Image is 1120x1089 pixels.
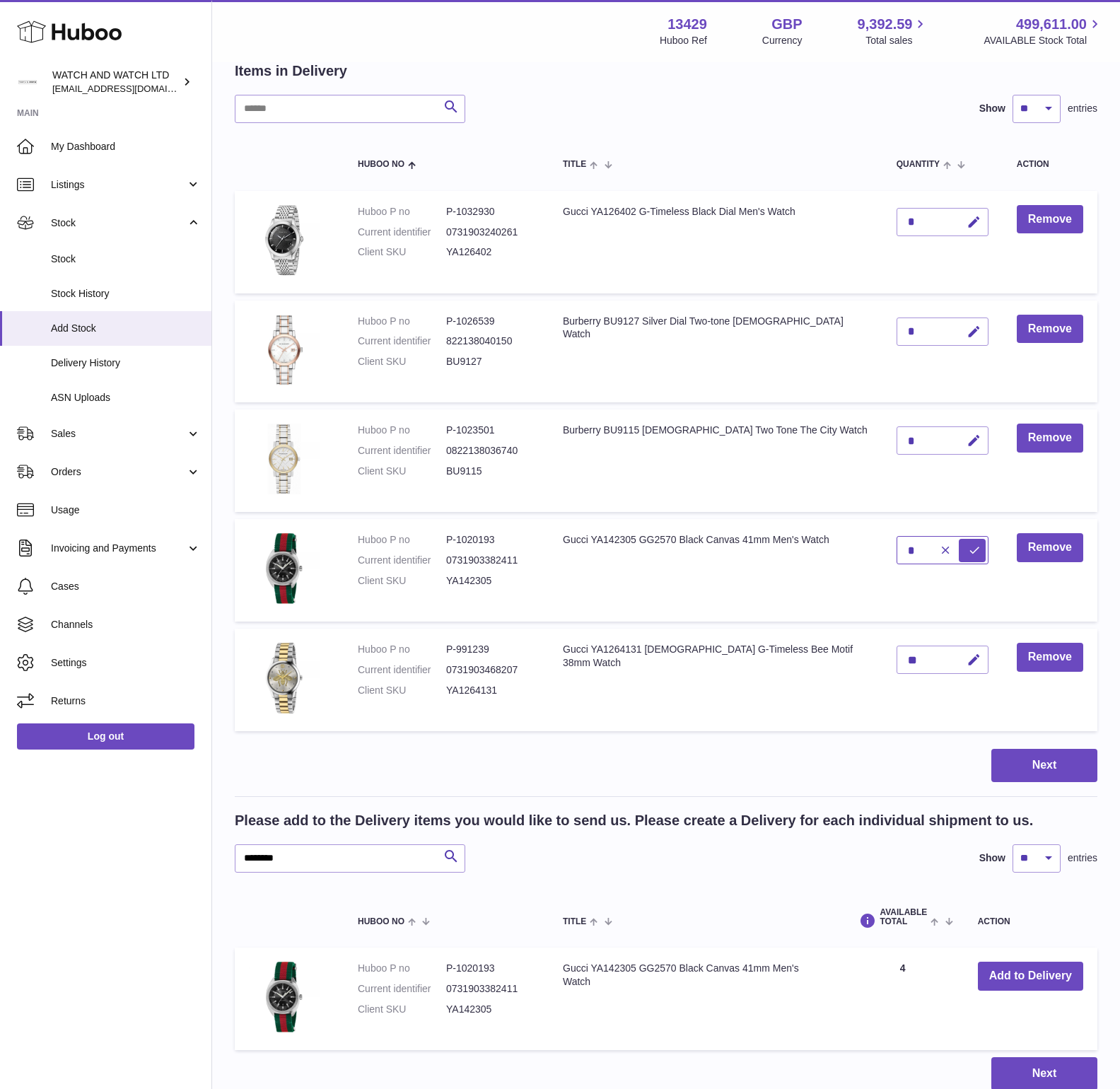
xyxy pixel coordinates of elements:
[51,656,201,670] span: Settings
[249,424,320,494] img: Burberry BU9115 Ladies Two Tone The City Watch
[446,465,535,478] dd: BU9115
[563,917,586,926] span: Title
[549,301,882,403] td: Burberry BU9127 Silver Dial Two-tone [DEMOGRAPHIC_DATA] Watch
[880,908,927,926] span: AVAILABLE Total
[358,424,446,437] dt: Huboo P no
[1017,533,1083,562] button: Remove
[358,917,404,926] span: Huboo no
[446,205,535,219] dd: P-1032930
[446,533,535,547] dd: P-1020193
[249,205,320,276] img: Gucci YA126402 G-Timeless Black Dial Men's Watch
[358,444,446,458] dt: Current identifier
[17,71,38,93] img: baris@watchandwatch.co.uk
[549,948,841,1050] td: Gucci YA142305 GG2570 Black Canvas 41mm Men's Watch
[1017,643,1083,672] button: Remove
[358,663,446,677] dt: Current identifier
[249,643,320,714] img: Gucci YA1264131 Ladies G-Timeless Bee Motif 38mm Watch
[446,684,535,697] dd: YA1264131
[667,15,707,34] strong: 13429
[51,503,201,517] span: Usage
[1017,160,1083,169] div: Action
[446,663,535,677] dd: 0731903468207
[51,140,201,153] span: My Dashboard
[549,629,882,731] td: Gucci YA1264131 [DEMOGRAPHIC_DATA] G-Timeless Bee Motif 38mm Watch
[991,749,1097,782] button: Next
[249,533,320,604] img: Gucci YA142305 GG2570 Black Canvas 41mm Men's Watch
[358,643,446,656] dt: Huboo P no
[858,15,913,34] span: 9,392.59
[51,322,201,335] span: Add Stock
[549,519,882,622] td: Gucci YA142305 GG2570 Black Canvas 41mm Men's Watch
[235,62,347,81] h2: Items in Delivery
[446,962,535,975] dd: P-1020193
[249,315,320,385] img: Burberry BU9127 Silver Dial Two-tone Ladies Watch
[358,982,446,996] dt: Current identifier
[771,15,802,34] strong: GBP
[358,315,446,328] dt: Huboo P no
[446,574,535,588] dd: YA142305
[446,226,535,239] dd: 0731903240261
[978,917,1083,926] div: Action
[51,356,201,370] span: Delivery History
[1068,851,1097,865] span: entries
[841,948,963,1050] td: 4
[1017,315,1083,344] button: Remove
[563,160,586,169] span: Title
[51,287,201,301] span: Stock History
[51,427,186,441] span: Sales
[446,643,535,656] dd: P-991239
[358,334,446,348] dt: Current identifier
[51,580,201,593] span: Cases
[660,34,707,47] div: Huboo Ref
[1017,424,1083,453] button: Remove
[51,391,201,404] span: ASN Uploads
[51,618,201,631] span: Channels
[446,444,535,458] dd: 0822138036740
[358,554,446,567] dt: Current identifier
[52,69,180,95] div: WATCH AND WATCH LTD
[1016,15,1087,34] span: 499,611.00
[1017,205,1083,234] button: Remove
[358,684,446,697] dt: Client SKU
[865,34,928,47] span: Total sales
[984,34,1103,47] span: AVAILABLE Stock Total
[358,160,404,169] span: Huboo no
[51,465,186,479] span: Orders
[51,252,201,266] span: Stock
[358,533,446,547] dt: Huboo P no
[51,216,186,230] span: Stock
[358,1003,446,1016] dt: Client SKU
[1068,102,1097,115] span: entries
[51,178,186,192] span: Listings
[979,851,1005,865] label: Show
[446,554,535,567] dd: 0731903382411
[446,982,535,996] dd: 0731903382411
[51,542,186,555] span: Invoicing and Payments
[446,315,535,328] dd: P-1026539
[446,334,535,348] dd: 822138040150
[51,694,201,708] span: Returns
[858,15,929,47] a: 9,392.59 Total sales
[897,160,940,169] span: Quantity
[358,205,446,219] dt: Huboo P no
[762,34,803,47] div: Currency
[17,723,194,749] a: Log out
[549,191,882,293] td: Gucci YA126402 G-Timeless Black Dial Men's Watch
[358,226,446,239] dt: Current identifier
[446,424,535,437] dd: P-1023501
[446,1003,535,1016] dd: YA142305
[549,409,882,512] td: Burberry BU9115 [DEMOGRAPHIC_DATA] Two Tone The City Watch
[984,15,1103,47] a: 499,611.00 AVAILABLE Stock Total
[446,245,535,259] dd: YA126402
[249,962,320,1032] img: Gucci YA142305 GG2570 Black Canvas 41mm Men's Watch
[978,962,1083,991] button: Add to Delivery
[979,102,1005,115] label: Show
[358,962,446,975] dt: Huboo P no
[358,574,446,588] dt: Client SKU
[358,465,446,478] dt: Client SKU
[446,355,535,368] dd: BU9127
[358,355,446,368] dt: Client SKU
[235,811,1033,830] h2: Please add to the Delivery items you would like to send us. Please create a Delivery for each ind...
[358,245,446,259] dt: Client SKU
[52,83,208,94] span: [EMAIL_ADDRESS][DOMAIN_NAME]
